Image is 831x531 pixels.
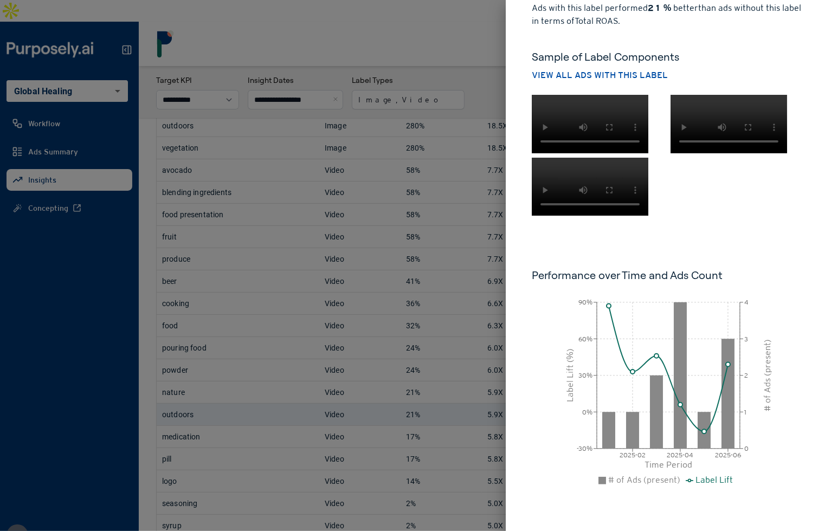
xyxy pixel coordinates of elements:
[715,452,741,459] tspan: 2025-06
[695,475,733,485] span: Label Lift
[762,340,772,412] tspan: # of Ads (present)
[578,335,592,343] tspan: 60%
[744,372,748,379] tspan: 2
[744,335,748,343] tspan: 3
[532,268,805,283] h6: Performance over Time and Ads Count
[532,2,805,28] p: Ads with this label performed better than ads without this label in terms of Total ROAS .
[532,69,668,82] button: View all ads with this label
[578,372,592,379] tspan: 30%
[620,452,646,459] tspan: 2025-02
[577,445,592,452] tspan: -30%
[744,409,746,416] tspan: 1
[744,299,749,306] tspan: 4
[608,475,680,485] span: # of Ads (present)
[582,409,592,416] tspan: 0%
[532,49,805,64] h5: Sample of Label Components
[744,445,749,452] tspan: 0
[645,459,692,470] tspan: Time Period
[667,452,694,459] tspan: 2025-04
[578,299,592,306] tspan: 90%
[648,3,671,13] strong: 21%
[565,349,575,403] tspan: Label Lift (%)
